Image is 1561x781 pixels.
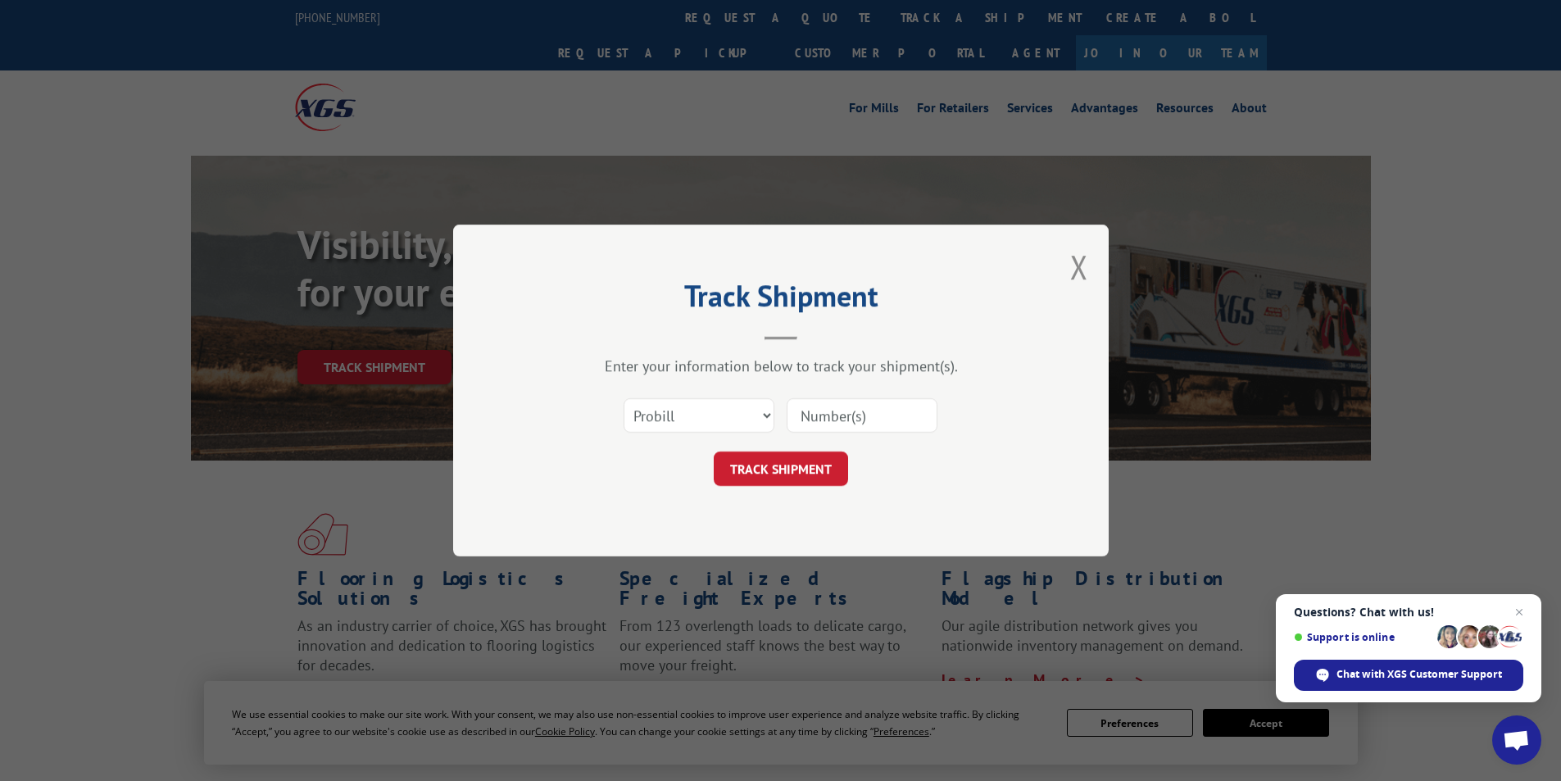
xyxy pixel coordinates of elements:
span: Support is online [1294,631,1432,643]
input: Number(s) [787,398,937,433]
div: Chat with XGS Customer Support [1294,660,1523,691]
div: Enter your information below to track your shipment(s). [535,356,1027,375]
span: Questions? Chat with us! [1294,606,1523,619]
button: TRACK SHIPMENT [714,452,848,486]
span: Close chat [1509,602,1529,622]
div: Open chat [1492,715,1541,765]
span: Chat with XGS Customer Support [1336,667,1502,682]
h2: Track Shipment [535,284,1027,316]
button: Close modal [1070,245,1088,288]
